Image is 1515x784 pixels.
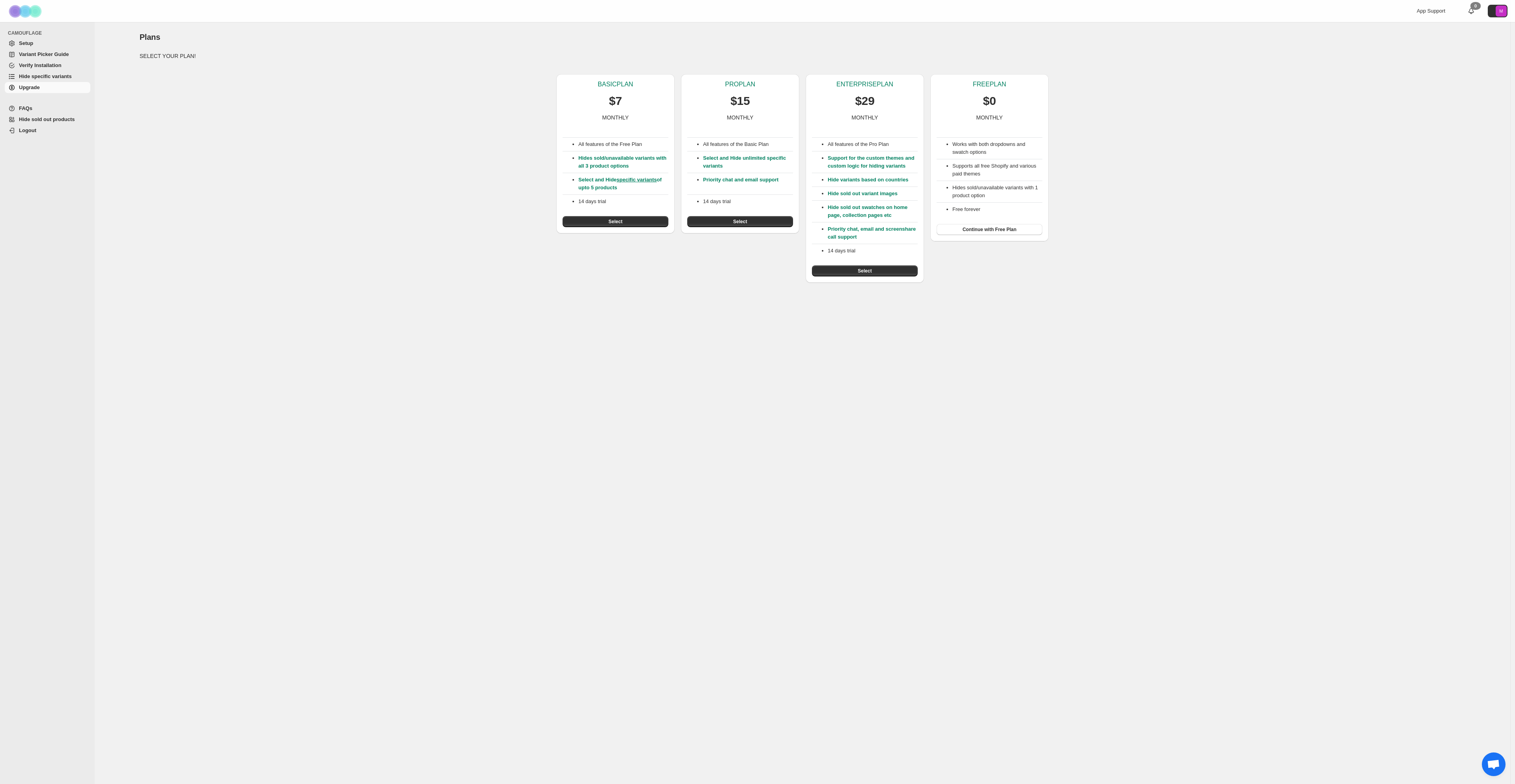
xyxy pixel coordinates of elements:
[730,93,750,109] p: $15
[5,82,90,93] a: Upgrade
[828,247,918,255] p: 14 days trial
[5,103,90,114] a: FAQs
[19,105,32,111] span: FAQs
[828,203,918,219] p: Hide sold out swatches on home page, collection pages etc
[140,33,160,41] span: Plans
[952,140,1042,156] li: Works with both dropdowns and swatch options
[5,60,90,71] a: Verify Installation
[828,140,918,148] p: All features of the Pro Plan
[609,93,622,109] p: $7
[733,218,747,225] span: Select
[563,216,668,227] button: Select
[1496,6,1507,17] span: Avatar with initials M
[19,116,75,122] span: Hide sold out products
[952,162,1042,178] li: Supports all free Shopify and various paid themes
[19,40,33,46] span: Setup
[140,52,1466,60] p: SELECT YOUR PLAN!
[578,176,668,192] p: Select and Hide of upto 5 products
[703,154,793,170] p: Select and Hide unlimited specific variants
[828,154,918,170] p: Support for the custom themes and custom logic for hiding variants
[602,114,628,121] p: MONTHLY
[1417,8,1445,14] span: App Support
[1467,7,1475,15] a: 0
[703,140,793,148] p: All features of the Basic Plan
[19,84,40,90] span: Upgrade
[578,198,668,205] p: 14 days trial
[727,114,753,121] p: MONTHLY
[703,176,793,192] p: Priority chat and email support
[8,30,91,36] span: CAMOUFLAGE
[1470,2,1481,10] div: 0
[828,225,918,241] p: Priority chat, email and screenshare call support
[19,73,72,79] span: Hide specific variants
[687,216,793,227] button: Select
[963,226,1017,233] span: Continue with Free Plan
[1499,9,1503,13] text: M
[19,51,69,57] span: Variant Picker Guide
[608,218,622,225] span: Select
[937,224,1042,235] button: Continue with Free Plan
[598,80,633,88] p: BASIC PLAN
[1482,752,1506,776] a: Chat öffnen
[5,49,90,60] a: Variant Picker Guide
[19,127,36,133] span: Logout
[5,125,90,136] a: Logout
[858,268,872,274] span: Select
[725,80,755,88] p: PRO PLAN
[976,114,1003,121] p: MONTHLY
[983,93,996,109] p: $0
[6,0,46,22] img: Camouflage
[851,114,878,121] p: MONTHLY
[828,176,918,184] p: Hide variants based on countries
[836,80,893,88] p: ENTERPRISE PLAN
[973,80,1006,88] p: FREE PLAN
[812,265,918,276] button: Select
[5,38,90,49] a: Setup
[5,71,90,82] a: Hide specific variants
[855,93,874,109] p: $29
[578,154,668,170] p: Hides sold/unavailable variants with all 3 product options
[828,190,918,198] p: Hide sold out variant images
[952,184,1042,200] li: Hides sold/unavailable variants with 1 product option
[578,140,668,148] p: All features of the Free Plan
[952,205,1042,213] li: Free forever
[703,198,793,205] p: 14 days trial
[1488,5,1508,17] button: Avatar with initials M
[19,62,62,68] span: Verify Installation
[617,177,657,183] a: specific variants
[5,114,90,125] a: Hide sold out products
